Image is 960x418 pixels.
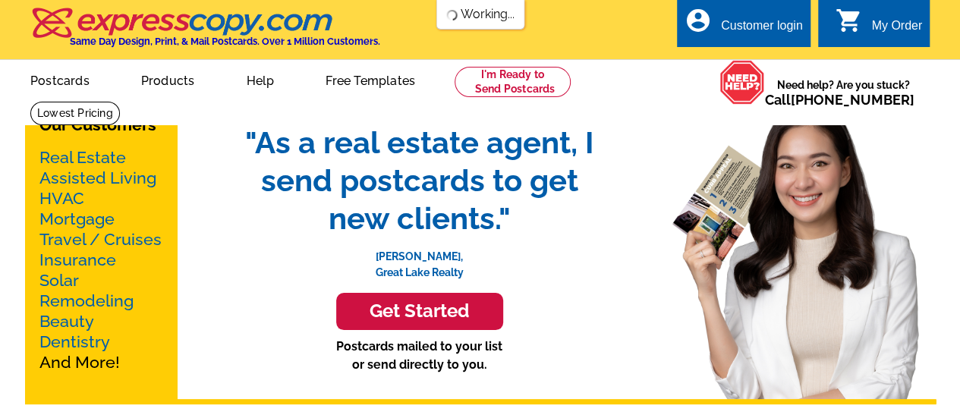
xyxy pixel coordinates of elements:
p: Postcards mailed to your list or send directly to you. [230,338,609,374]
a: Help [222,61,298,97]
a: Same Day Design, Print, & Mail Postcards. Over 1 Million Customers. [30,18,380,47]
a: [PHONE_NUMBER] [791,92,914,108]
a: account_circle Customer login [685,17,803,36]
a: Beauty [39,312,94,331]
a: Real Estate [39,148,126,167]
a: Dentistry [39,332,110,351]
span: Call [765,92,914,108]
i: shopping_cart [835,7,862,34]
img: loading... [445,9,458,21]
h4: Same Day Design, Print, & Mail Postcards. Over 1 Million Customers. [70,36,380,47]
span: "As a real estate agent, I send postcards to get new clients." [230,124,609,237]
a: Get Started [230,293,609,330]
p: And More! [39,147,162,372]
a: Mortgage [39,209,115,228]
a: Postcards [6,61,114,97]
a: Free Templates [301,61,439,97]
a: HVAC [39,189,84,208]
h3: Get Started [355,300,484,322]
div: My Order [871,19,922,40]
span: Need help? Are you stuck? [765,77,922,108]
div: Customer login [721,19,803,40]
a: Products [117,61,219,97]
img: help [719,60,765,105]
a: Insurance [39,250,116,269]
p: [PERSON_NAME], Great Lake Realty [230,237,609,281]
a: Travel / Cruises [39,230,162,249]
a: Solar [39,271,79,290]
a: Assisted Living [39,168,156,187]
i: account_circle [685,7,712,34]
a: shopping_cart My Order [835,17,922,36]
a: Remodeling [39,291,134,310]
